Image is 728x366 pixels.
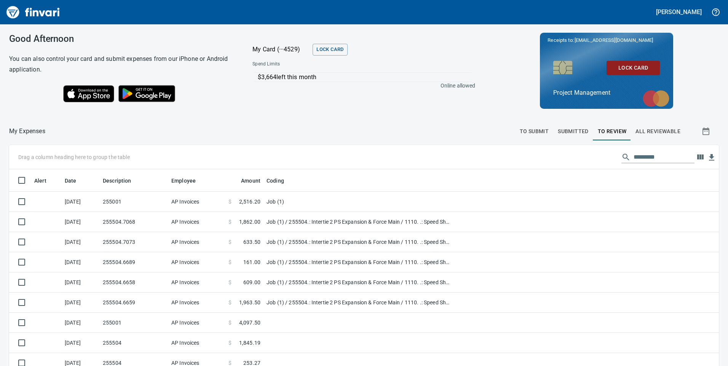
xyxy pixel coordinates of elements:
[706,152,717,163] button: Download table
[263,272,454,293] td: Job (1) / 255504.: Intertie 2 PS Expansion & Force Main / 1110. .: Speed Shore Rental (ea) / 5: O...
[239,339,260,347] span: 1,845.19
[267,176,284,185] span: Coding
[168,313,225,333] td: AP Invoices
[231,176,260,185] span: Amount
[263,192,454,212] td: Job (1)
[313,44,347,56] button: Lock Card
[239,319,260,326] span: 4,097.50
[228,299,231,306] span: $
[168,293,225,313] td: AP Invoices
[168,333,225,353] td: AP Invoices
[613,63,654,73] span: Lock Card
[65,176,86,185] span: Date
[263,293,454,313] td: Job (1) / 255504.: Intertie 2 PS Expansion & Force Main / 1110. .: Speed Shore Rental (ea) / 5: O...
[263,252,454,272] td: Job (1) / 255504.: Intertie 2 PS Expansion & Force Main / 1110. .: Speed Shore Rental (ea) / 5: O...
[103,176,141,185] span: Description
[63,85,114,102] img: Download on the App Store
[553,88,660,97] p: Project Management
[171,176,196,185] span: Employee
[574,37,654,44] span: [EMAIL_ADDRESS][DOMAIN_NAME]
[100,192,168,212] td: 255001
[168,232,225,252] td: AP Invoices
[639,86,673,111] img: mastercard.svg
[100,252,168,272] td: 255504.6689
[168,252,225,272] td: AP Invoices
[243,258,260,266] span: 161.00
[62,252,100,272] td: [DATE]
[9,127,45,136] p: My Expenses
[228,258,231,266] span: $
[694,151,706,163] button: Choose columns to display
[654,6,704,18] button: [PERSON_NAME]
[228,278,231,286] span: $
[62,333,100,353] td: [DATE]
[103,176,131,185] span: Description
[100,313,168,333] td: 255001
[62,293,100,313] td: [DATE]
[607,61,660,75] button: Lock Card
[694,122,719,140] button: Show transactions within a particular date range
[228,339,231,347] span: $
[65,176,77,185] span: Date
[100,212,168,232] td: 255504.7068
[246,82,475,89] p: Online allowed
[598,127,627,136] span: To Review
[100,293,168,313] td: 255504.6659
[263,212,454,232] td: Job (1) / 255504.: Intertie 2 PS Expansion & Force Main / 1110. .: Speed Shore Rental (ea) / 5: O...
[263,232,454,252] td: Job (1) / 255504.: Intertie 2 PS Expansion & Force Main / 1110. .: Speed Shore Rental (ea) / 5: O...
[656,8,702,16] h5: [PERSON_NAME]
[62,232,100,252] td: [DATE]
[267,176,294,185] span: Coding
[228,238,231,246] span: $
[252,45,310,54] p: My Card (···4529)
[316,45,343,54] span: Lock Card
[243,238,260,246] span: 633.50
[258,73,471,82] p: $3,664 left this month
[243,278,260,286] span: 609.00
[239,198,260,205] span: 2,516.20
[34,176,46,185] span: Alert
[239,299,260,306] span: 1,963.50
[239,218,260,226] span: 1,862.00
[114,81,180,106] img: Get it on Google Play
[228,198,231,205] span: $
[558,127,589,136] span: Submitted
[252,60,377,68] span: Spend Limits
[168,192,225,212] td: AP Invoices
[241,176,260,185] span: Amount
[9,127,45,136] nav: breadcrumb
[100,272,168,293] td: 255504.6658
[34,176,56,185] span: Alert
[9,54,233,75] h6: You can also control your card and submit expenses from our iPhone or Android application.
[62,192,100,212] td: [DATE]
[228,218,231,226] span: $
[548,37,666,44] p: Receipts to:
[228,319,231,326] span: $
[168,272,225,293] td: AP Invoices
[168,212,225,232] td: AP Invoices
[5,3,62,21] img: Finvari
[520,127,549,136] span: To Submit
[171,176,206,185] span: Employee
[100,333,168,353] td: 255504
[62,313,100,333] td: [DATE]
[62,272,100,293] td: [DATE]
[9,33,233,44] h3: Good Afternoon
[62,212,100,232] td: [DATE]
[18,153,130,161] p: Drag a column heading here to group the table
[100,232,168,252] td: 255504.7073
[635,127,680,136] span: All Reviewable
